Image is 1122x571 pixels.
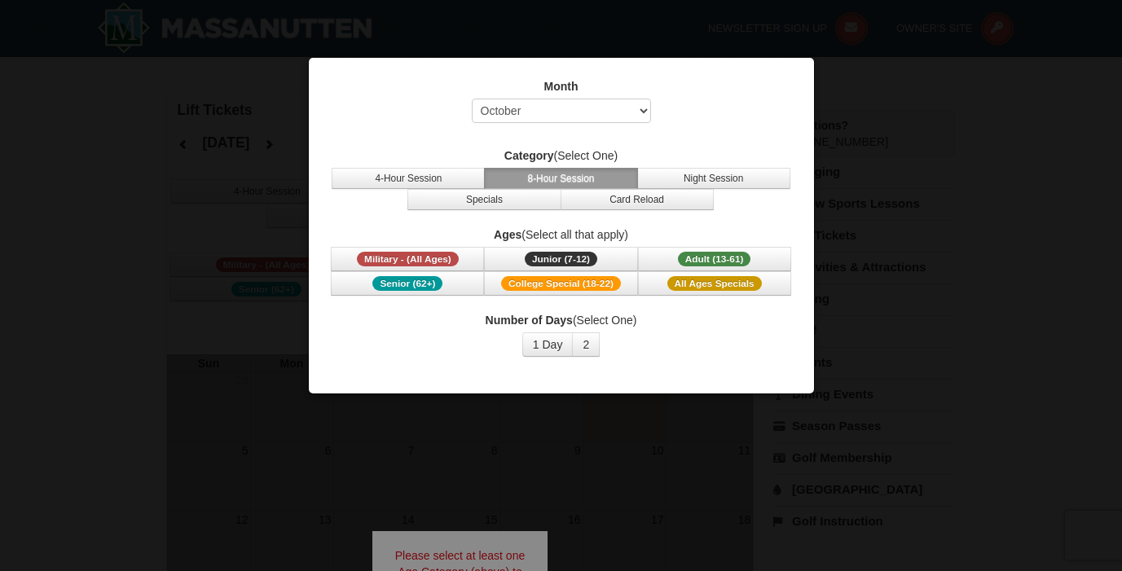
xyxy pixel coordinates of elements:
label: (Select One) [329,147,794,164]
button: All Ages Specials [638,271,791,296]
strong: Ages [494,228,521,241]
strong: Number of Days [486,314,573,327]
button: Specials [407,189,561,210]
button: 1 Day [522,332,574,357]
button: Senior (62+) [331,271,484,296]
strong: Month [544,80,579,93]
button: 2 [572,332,600,357]
button: 4-Hour Session [332,168,485,189]
label: (Select all that apply) [329,226,794,243]
button: Night Session [637,168,790,189]
label: (Select One) [329,312,794,328]
button: Junior (7-12) [484,247,637,271]
strong: Category [504,149,554,162]
span: Junior (7-12) [525,252,597,266]
span: College Special (18-22) [501,276,621,291]
span: Adult (13-61) [678,252,751,266]
span: All Ages Specials [667,276,762,291]
button: Adult (13-61) [638,247,791,271]
button: 8-Hour Session [484,168,637,189]
span: Military - (All Ages) [357,252,459,266]
button: Military - (All Ages) [331,247,484,271]
button: Card Reload [561,189,714,210]
span: Senior (62+) [372,276,442,291]
button: College Special (18-22) [484,271,637,296]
